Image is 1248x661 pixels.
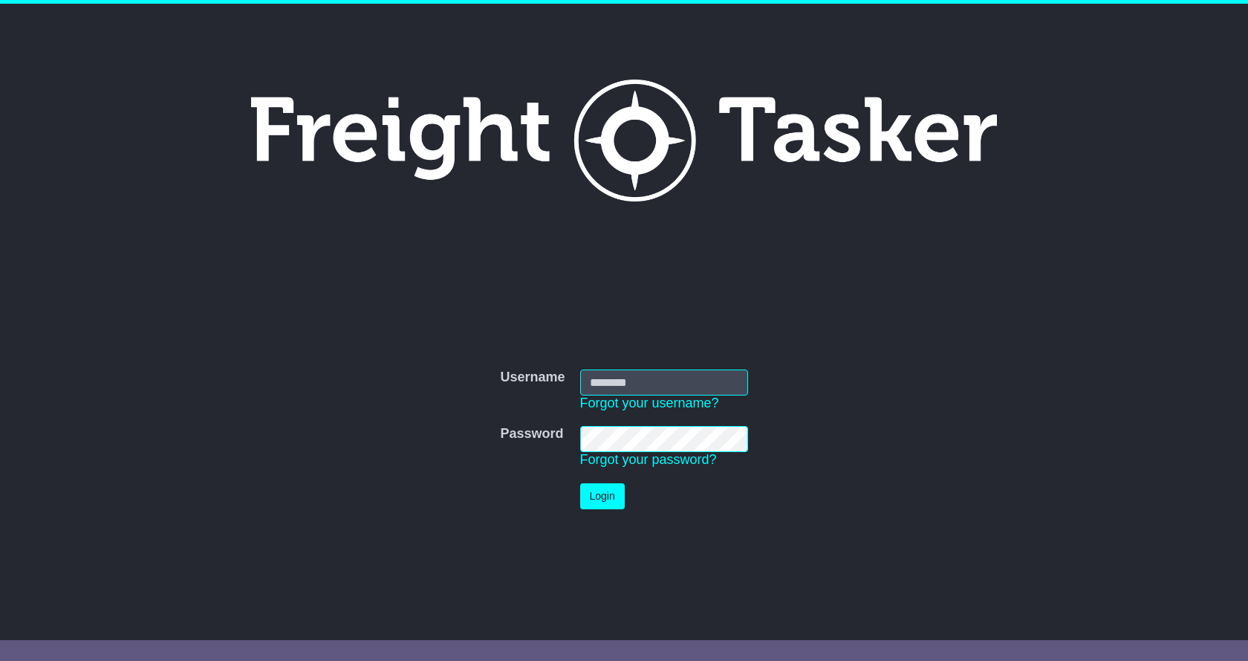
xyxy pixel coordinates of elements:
a: Forgot your username? [580,396,719,410]
label: Password [500,426,563,442]
label: Username [500,370,565,386]
button: Login [580,483,625,509]
img: FREIGHT TASKER PTY LTD [251,80,997,201]
a: Forgot your password? [580,452,717,467]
